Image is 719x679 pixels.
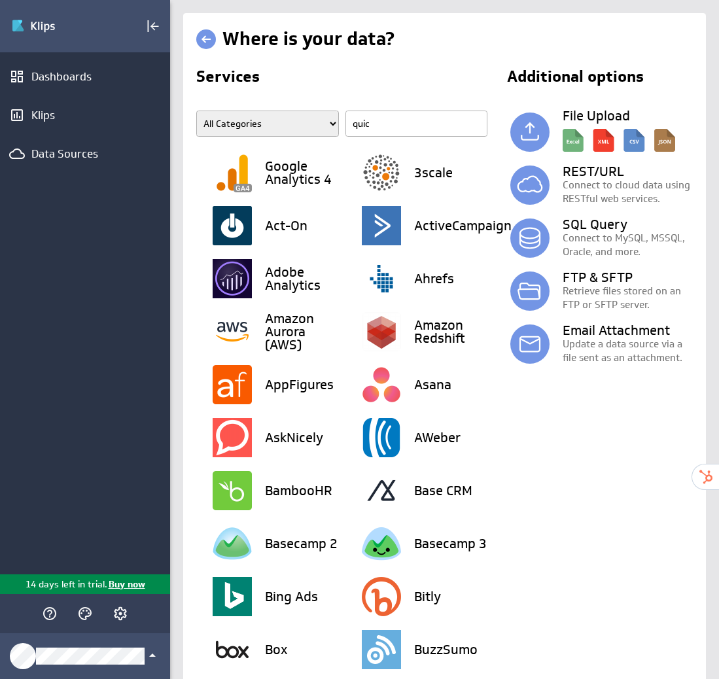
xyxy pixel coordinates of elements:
h3: BambooHR [265,484,332,497]
h3: Ahrefs [414,272,454,285]
h3: Email Attachment [563,324,693,337]
h3: Google Analytics 4 [265,160,345,186]
h3: FTP & SFTP [563,271,693,284]
img: image7632027720258204353.png [362,312,401,351]
div: Help [39,602,61,625]
h2: Additional options [494,69,689,90]
h3: Adobe Analytics [265,266,345,292]
h3: Act-On [265,219,307,232]
h3: AWeber [414,431,461,444]
img: image1404320679533562880.png [213,630,252,669]
h3: ActiveCampaign [414,219,512,232]
p: Buy now [107,578,145,591]
h3: BuzzSumo [414,643,478,656]
h3: Asana [414,378,451,391]
img: image6239696482622088708.png [213,312,252,351]
p: Update a data source via a file sent as an attachment. [563,337,693,364]
h3: Bitly [414,590,441,603]
img: image9187947030682302895.png [362,206,401,245]
div: Collapse [142,15,164,37]
img: email.svg [510,324,550,364]
h3: Bing Ads [265,590,318,603]
svg: Themes [77,606,93,621]
img: local.svg [510,113,550,152]
h3: Basecamp 3 [414,537,487,550]
img: image4488369603297424195.png [213,206,252,245]
h3: Box [265,643,288,656]
img: image4271532089018294151.png [213,471,252,510]
img: image1361835612104150966.png [213,418,252,457]
svg: Account and settings [113,606,128,621]
h3: AskNicely [265,431,323,444]
img: image5212420104391205579.png [362,153,401,192]
img: local_description.svg [563,122,675,152]
img: Klipfolio klips logo [11,16,103,37]
img: image6502031566950861830.png [213,153,252,192]
h3: AppFigures [265,378,334,391]
h3: Base CRM [414,484,472,497]
h2: Services [196,69,490,90]
img: image7123355047139026446.png [213,259,252,298]
img: image8320012023144177748.png [362,577,401,616]
p: Connect to MySQL, MSSQL, Oracle, and more. [563,231,693,258]
h3: File Upload [563,109,693,122]
img: image1137728285709518332.png [362,418,401,457]
div: Dashboards [31,69,139,84]
div: Data Sources [31,147,139,161]
img: ftp.svg [510,271,550,311]
img: image6894633340323014084.png [362,630,401,669]
img: image772416011628122514.png [362,365,401,404]
img: image259683944446962572.png [213,524,252,563]
div: Go to Dashboards [11,16,103,37]
img: image8173749476544625175.png [213,577,252,616]
p: Connect to cloud data using RESTful web services. [563,178,693,205]
img: image7083839964087255944.png [213,365,252,404]
h3: 3scale [414,166,453,179]
img: database.svg [510,218,550,258]
div: Account and settings [109,602,132,625]
h3: Amazon Aurora (AWS) [265,312,345,351]
p: Retrieve files stored on an FTP or SFTP server. [563,284,693,311]
h1: Where is your data? [222,27,395,51]
h3: Basecamp 2 [265,537,338,550]
img: image2828648019801083890.png [362,524,401,563]
input: Find a Service... [345,111,488,137]
p: 14 days left in trial. [26,578,107,591]
img: image455839341109212073.png [362,259,401,298]
h3: SQL Query [563,218,693,231]
div: Themes [74,602,96,625]
h3: REST/URL [563,165,693,178]
img: simple_rest.svg [510,165,550,205]
h3: Amazon Redshift [414,319,495,345]
div: Klips [31,108,139,122]
img: image3093126248595685490.png [362,471,401,510]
